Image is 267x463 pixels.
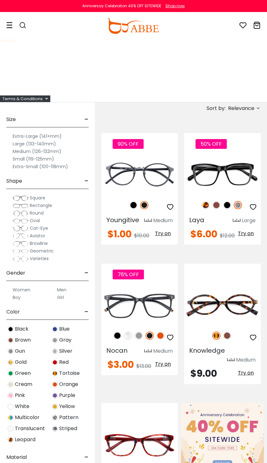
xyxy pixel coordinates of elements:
[59,403,75,410] span: Yellow
[146,332,154,340] img: Matte Black
[165,3,185,9] div: Shop now
[135,332,143,340] img: Gray
[30,195,45,201] span: Square
[52,426,58,432] img: Striped
[15,381,32,388] span: Cream
[107,18,159,34] img: abbeglasses.com
[6,265,25,281] span: Gender
[13,248,28,254] img: Geometric.png
[59,392,75,399] span: Purple
[108,227,132,241] span: $1.00
[13,241,28,247] img: Browline.png
[134,232,149,239] span: $10.00
[153,360,173,368] button: Try on
[220,232,235,239] span: $12.00
[236,229,256,238] button: Try on
[228,103,254,114] span: Relevance
[8,359,14,365] img: Gold
[184,286,261,325] img: Tortoise Knowledge - Acetate ,Universal Bridge Fit
[52,326,58,332] img: Blue
[52,415,58,421] img: Pattern
[190,227,217,241] span: $6.00
[8,370,14,376] img: Green
[106,346,127,355] span: Nocan
[52,404,58,410] img: Yellow
[223,332,231,340] img: Brown
[30,225,48,231] span: Cat-Eye
[184,156,261,194] img: Gun Laya - Plastic ,Universal Bridge Fit
[155,230,171,237] span: Try on
[13,203,28,209] img: Rectangle.png
[30,202,52,209] span: Rectangle
[153,217,173,224] div: Medium
[13,256,28,262] img: Varieties.png
[13,140,56,148] label: Large (133-140mm)
[13,148,61,155] label: Medium (126-132mm)
[223,201,231,209] img: Black
[57,286,66,294] label: Men
[136,362,151,370] span: $13.00
[233,218,240,223] img: size ruler
[144,218,152,223] img: size ruler
[212,332,220,340] img: Tortoise
[15,436,35,443] span: Leopard
[13,233,28,239] img: Aviator.png
[8,404,14,410] img: White
[15,369,31,377] span: Green
[13,225,28,232] img: Cat-Eye.png
[30,248,54,254] span: Geometric
[84,265,89,281] span: -
[101,156,178,194] img: Matte-black Youngitive - Plastic ,Adjust Nose Pads
[6,174,22,189] span: Shape
[124,332,132,340] img: Clear
[8,348,14,354] img: Gun
[15,325,28,333] span: Black
[82,3,161,9] div: Anniversay Celebration 40% OFF SITEWIDE
[236,369,256,377] button: Try on
[106,216,139,224] span: Youngitive
[8,393,14,399] img: Pink
[234,201,242,209] img: Gun
[227,358,235,362] img: size ruler
[8,415,14,421] img: Multicolor
[144,349,152,354] img: size ruler
[6,304,20,320] span: Color
[15,347,25,355] span: Gun
[8,381,14,387] img: Cream
[189,216,204,224] span: Laya
[101,286,178,325] img: Matte-black Nocan - TR ,Universal Bridge Fit
[113,139,144,149] span: 90% OFF
[59,358,69,366] span: Red
[8,326,14,332] img: Black
[196,139,227,149] span: 50% OFF
[129,201,138,209] img: Black
[13,286,30,294] label: Women
[8,437,14,443] img: Leopard
[162,3,185,9] a: Shop now
[30,255,49,262] span: Varieties
[52,337,58,343] img: Gray
[59,325,70,333] span: Blue
[113,332,121,340] img: Black
[59,336,71,344] span: Gray
[13,163,68,170] label: Extra-Small (100-118mm)
[15,358,27,366] span: Gold
[52,348,58,354] img: Silver
[59,369,80,377] span: Tortoise
[13,155,54,163] label: Small (119-125mm)
[30,217,40,224] span: Oval
[30,240,48,247] span: Browline
[52,370,58,376] img: Tortoise
[238,230,254,237] span: Try on
[236,356,256,364] div: Medium
[238,369,254,376] span: Try on
[52,359,58,365] img: Red
[13,294,21,301] label: Boy
[15,414,40,421] span: Multicolor
[207,105,226,112] span: Sort by:
[155,360,171,368] span: Try on
[30,210,44,216] span: Round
